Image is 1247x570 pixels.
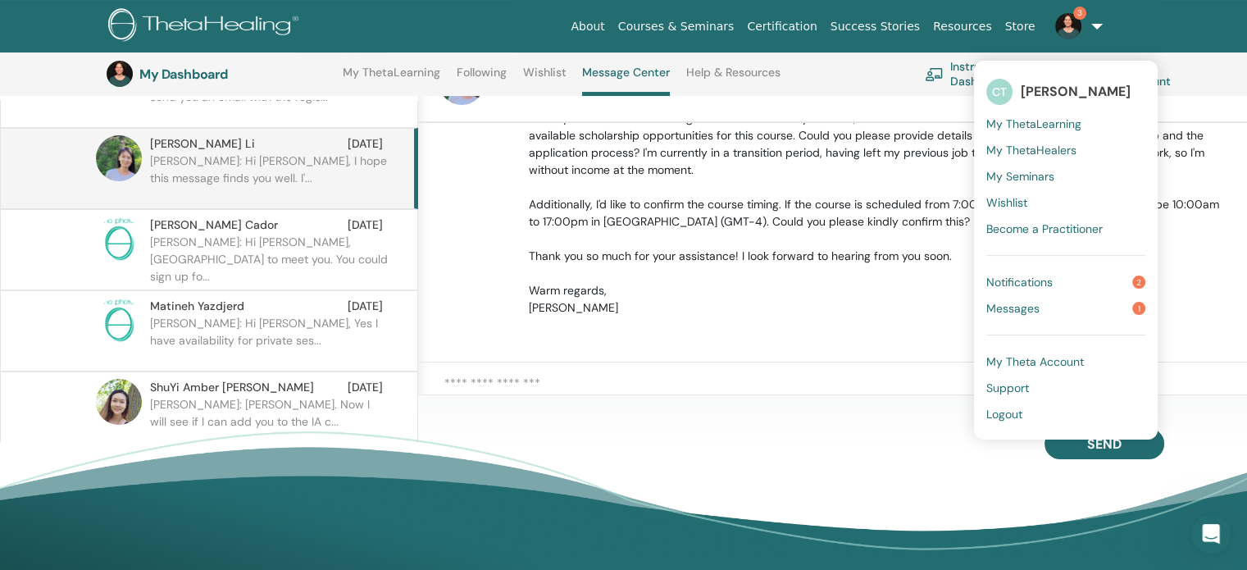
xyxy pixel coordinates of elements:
[986,73,1145,111] a: CT[PERSON_NAME]
[974,61,1158,440] ul: 3
[986,216,1145,242] a: Become a Practitioner
[925,67,944,81] img: chalkboard-teacher.svg
[986,295,1145,321] a: Messages1
[348,135,383,153] span: [DATE]
[986,169,1054,184] span: My Seminars
[925,56,1059,92] a: Instructor Dashboard
[986,275,1053,290] span: Notifications
[1087,435,1122,453] span: Send
[986,79,1013,105] span: CT
[824,11,926,42] a: Success Stories
[150,298,244,315] span: Matineh Yazdjerd
[1100,56,1187,92] a: My Account
[999,11,1042,42] a: Store
[1073,7,1086,20] span: 3
[150,379,314,396] span: ShuYi Amber [PERSON_NAME]
[582,66,670,96] a: Message Center
[139,66,303,82] h3: My Dashboard
[529,58,1228,317] p: Hi [PERSON_NAME], I hope this message finds you well. I'm very interested in attending the Intuit...
[348,217,383,234] span: [DATE]
[986,221,1103,236] span: Become a Practitioner
[1132,276,1145,289] span: 2
[150,396,388,445] p: [PERSON_NAME]: [PERSON_NAME]. Now I will see if I can add you to the IA c...
[986,407,1022,422] span: Logout
[1132,302,1145,315] span: 1
[612,11,741,42] a: Courses & Seminars
[96,379,142,425] img: default.jpg
[1044,428,1164,459] button: Send
[348,379,383,396] span: [DATE]
[96,217,142,262] img: no-photo.png
[926,11,999,42] a: Resources
[986,269,1145,295] a: Notifications2
[986,349,1145,375] a: My Theta Account
[150,153,388,202] p: [PERSON_NAME]: Hi [PERSON_NAME], I hope this message finds you well. I'...
[96,135,142,181] img: default.jpg
[343,66,440,92] a: My ThetaLearning
[1021,83,1131,100] span: [PERSON_NAME]
[457,66,507,92] a: Following
[986,401,1145,427] a: Logout
[107,61,133,87] img: default.jpg
[986,354,1084,369] span: My Theta Account
[740,11,823,42] a: Certification
[986,375,1145,401] a: Support
[986,137,1145,163] a: My ThetaHealers
[348,298,383,315] span: [DATE]
[986,163,1145,189] a: My Seminars
[108,8,304,45] img: logo.png
[686,66,781,92] a: Help & Resources
[150,135,255,153] span: [PERSON_NAME] Li
[1055,13,1081,39] img: default.jpg
[96,298,142,344] img: no-photo.png
[1191,514,1231,554] iframe: Intercom live chat
[523,66,567,92] a: Wishlist
[150,217,278,234] span: [PERSON_NAME] Cador
[986,381,1029,395] span: Support
[564,11,611,42] a: About
[150,234,388,283] p: [PERSON_NAME]: Hi [PERSON_NAME], [GEOGRAPHIC_DATA] to meet you. You could sign up fo...
[986,301,1040,316] span: Messages
[986,116,1081,131] span: My ThetaLearning
[986,143,1076,157] span: My ThetaHealers
[986,111,1145,137] a: My ThetaLearning
[986,195,1027,210] span: Wishlist
[150,315,388,364] p: [PERSON_NAME]: Hi [PERSON_NAME], Yes I have availability for private ses...
[986,189,1145,216] a: Wishlist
